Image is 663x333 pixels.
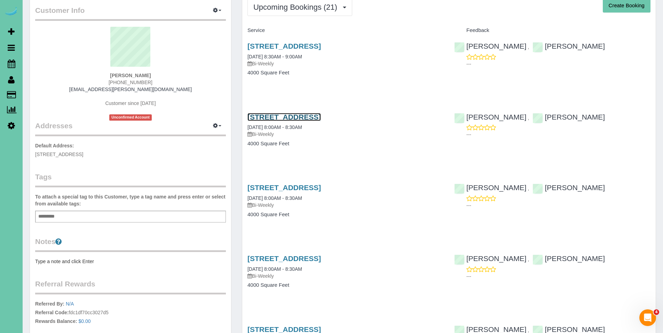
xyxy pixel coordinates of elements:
a: [EMAIL_ADDRESS][PERSON_NAME][DOMAIN_NAME] [69,87,192,92]
h4: 4000 Square Feet [247,70,444,76]
label: Default Address: [35,142,74,149]
a: [PERSON_NAME] [454,184,527,192]
a: [PERSON_NAME] [532,42,605,50]
h4: Service [247,27,444,33]
a: $0.00 [79,318,91,324]
a: [PERSON_NAME] [532,254,605,262]
a: [DATE] 8:00AM - 8:30AM [247,266,302,272]
label: Referred By: [35,300,64,307]
p: --- [466,202,650,209]
h4: Feedback [454,27,650,33]
a: [PERSON_NAME] [532,113,605,121]
p: Bi-Weekly [247,202,444,209]
img: Automaid Logo [4,7,18,17]
span: , [528,186,529,191]
iframe: Intercom live chat [639,309,656,326]
strong: [PERSON_NAME] [110,73,151,78]
h4: 4000 Square Feet [247,282,444,288]
pre: Type a note and click Enter [35,258,226,265]
a: [DATE] 8:00AM - 8:30AM [247,195,302,201]
legend: Notes [35,236,226,252]
p: --- [466,60,650,67]
label: Referral Code: [35,309,69,316]
a: [PERSON_NAME] [454,113,527,121]
span: , [528,115,529,121]
a: [DATE] 8:30AM - 9:00AM [247,54,302,59]
a: [PERSON_NAME] [532,184,605,192]
p: --- [466,273,650,280]
span: [PHONE_NUMBER] [109,80,152,85]
h4: 4000 Square Feet [247,141,444,147]
legend: Referral Rewards [35,279,226,294]
label: Rewards Balance: [35,318,77,325]
span: , [528,257,529,262]
p: --- [466,131,650,138]
a: [STREET_ADDRESS] [247,42,321,50]
p: Bi-Weekly [247,131,444,138]
span: Customer since [DATE] [105,100,156,106]
label: To attach a special tag to this Customer, type a tag name and press enter or select from availabl... [35,193,226,207]
legend: Customer Info [35,5,226,21]
p: Bi-Weekly [247,273,444,279]
p: fdc1df70cc3027d5 [35,300,226,326]
p: Bi-Weekly [247,60,444,67]
span: 4 [654,309,659,315]
a: [PERSON_NAME] [454,254,527,262]
a: [DATE] 8:00AM - 8:30AM [247,124,302,130]
a: N/A [66,301,74,307]
span: Upcoming Bookings (21) [253,3,341,11]
a: [STREET_ADDRESS] [247,254,321,262]
span: , [528,327,529,333]
span: , [528,44,529,50]
a: [PERSON_NAME] [454,42,527,50]
h4: 4000 Square Feet [247,212,444,218]
span: [STREET_ADDRESS] [35,152,83,157]
a: [STREET_ADDRESS] [247,113,321,121]
span: Unconfirmed Account [109,114,152,120]
a: [STREET_ADDRESS] [247,184,321,192]
legend: Tags [35,172,226,187]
